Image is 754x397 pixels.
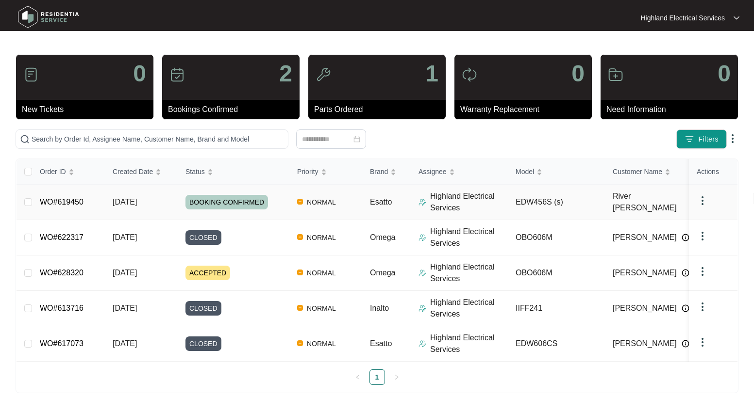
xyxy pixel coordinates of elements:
[289,159,362,185] th: Priority
[113,339,137,348] span: [DATE]
[32,134,284,144] input: Search by Order Id, Assignee Name, Customer Name, Brand and Model
[394,374,400,380] span: right
[303,267,340,279] span: NORMAL
[425,62,438,85] p: 1
[613,166,662,177] span: Customer Name
[297,234,303,240] img: Vercel Logo
[508,220,605,255] td: OBO606M
[297,166,318,177] span: Priority
[430,226,508,249] p: Highland Electrical Services
[303,196,340,208] span: NORMAL
[682,304,689,312] img: Info icon
[682,269,689,277] img: Info icon
[40,339,84,348] a: WO#617073
[133,62,146,85] p: 0
[169,67,185,82] img: icon
[113,198,137,206] span: [DATE]
[370,269,395,277] span: Omega
[40,304,84,312] a: WO#613716
[370,166,388,177] span: Brand
[508,291,605,326] td: IIFF241
[185,301,221,316] span: CLOSED
[316,67,331,82] img: icon
[430,191,508,214] p: Highland Electrical Services
[389,369,404,385] li: Next Page
[22,104,153,115] p: New Tickets
[508,185,605,220] td: EDW456S (s)
[508,255,605,291] td: OBO606M
[23,67,39,82] img: icon
[369,369,385,385] li: 1
[20,134,30,144] img: search-icon
[297,270,303,275] img: Vercel Logo
[419,304,426,312] img: Assigner Icon
[113,304,137,312] span: [DATE]
[105,159,178,185] th: Created Date
[571,62,585,85] p: 0
[697,230,708,242] img: dropdown arrow
[362,159,411,185] th: Brand
[419,198,426,206] img: Assigner Icon
[185,336,221,351] span: CLOSED
[682,234,689,241] img: Info icon
[462,67,477,82] img: icon
[516,166,534,177] span: Model
[113,269,137,277] span: [DATE]
[419,269,426,277] img: Assigner Icon
[608,67,623,82] img: icon
[689,159,737,185] th: Actions
[727,133,738,144] img: dropdown arrow
[303,338,340,349] span: NORMAL
[697,301,708,313] img: dropdown arrow
[613,338,677,349] span: [PERSON_NAME]
[355,374,361,380] span: left
[613,232,677,243] span: [PERSON_NAME]
[303,232,340,243] span: NORMAL
[178,159,289,185] th: Status
[314,104,446,115] p: Parts Ordered
[682,340,689,348] img: Info icon
[113,233,137,241] span: [DATE]
[697,266,708,277] img: dropdown arrow
[185,195,268,209] span: BOOKING CONFIRMED
[605,159,702,185] th: Customer Name
[40,198,84,206] a: WO#619450
[419,166,447,177] span: Assignee
[698,134,719,144] span: Filters
[40,166,66,177] span: Order ID
[613,191,689,214] span: River [PERSON_NAME]
[718,62,731,85] p: 0
[508,326,605,362] td: EDW606CS
[185,166,205,177] span: Status
[370,233,395,241] span: Omega
[389,369,404,385] button: right
[508,159,605,185] th: Model
[350,369,366,385] li: Previous Page
[676,129,727,149] button: filter iconFilters
[697,336,708,348] img: dropdown arrow
[613,302,677,314] span: [PERSON_NAME]
[168,104,300,115] p: Bookings Confirmed
[185,266,230,280] span: ACCEPTED
[606,104,738,115] p: Need Information
[370,339,392,348] span: Esatto
[640,13,725,23] p: Highland Electrical Services
[350,369,366,385] button: left
[613,267,677,279] span: [PERSON_NAME]
[297,340,303,346] img: Vercel Logo
[430,297,508,320] p: Highland Electrical Services
[40,233,84,241] a: WO#622317
[685,134,694,144] img: filter icon
[460,104,592,115] p: Warranty Replacement
[697,195,708,206] img: dropdown arrow
[430,261,508,285] p: Highland Electrical Services
[370,304,389,312] span: Inalto
[279,62,292,85] p: 2
[297,199,303,205] img: Vercel Logo
[15,2,83,32] img: residentia service logo
[303,302,340,314] span: NORMAL
[419,340,426,348] img: Assigner Icon
[185,230,221,245] span: CLOSED
[411,159,508,185] th: Assignee
[40,269,84,277] a: WO#628320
